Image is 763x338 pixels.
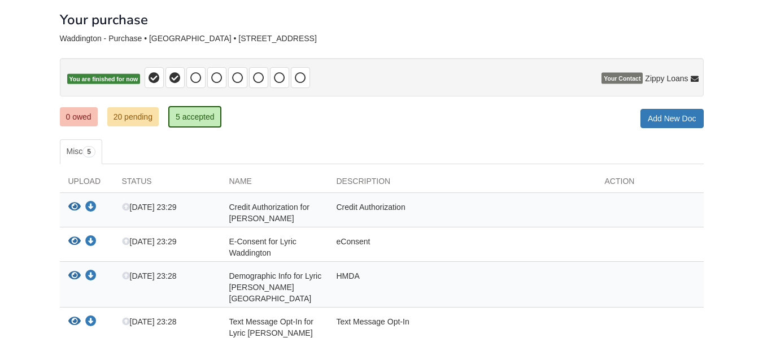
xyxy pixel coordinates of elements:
[229,317,313,337] span: Text Message Opt-In for Lyric [PERSON_NAME]
[122,271,177,280] span: [DATE] 23:28
[122,317,177,326] span: [DATE] 23:28
[229,237,297,257] span: E-Consent for Lyric Waddington
[68,201,81,213] button: View Credit Authorization for Lyric Waddington
[85,203,97,212] a: Download Credit Authorization for Lyric Waddington
[85,318,97,327] a: Download Text Message Opt-In for Lyric Quianna Shantel Waddington
[328,236,596,258] div: eConsent
[229,271,322,303] span: Demographic Info for Lyric [PERSON_NAME][GEOGRAPHIC_DATA]
[221,175,328,192] div: Name
[328,201,596,224] div: Credit Authorization
[328,270,596,304] div: HMDA
[640,109,704,128] a: Add New Doc
[122,237,177,246] span: [DATE] 23:29
[328,175,596,192] div: Description
[122,203,177,212] span: [DATE] 23:29
[596,175,704,192] div: Action
[645,73,688,84] span: Zippy Loans
[68,236,81,248] button: View E-Consent for Lyric Waddington
[229,203,309,223] span: Credit Authorization for [PERSON_NAME]
[82,146,95,157] span: 5
[168,106,222,128] a: 5 accepted
[107,107,159,126] a: 20 pending
[68,270,81,282] button: View Demographic Info for Lyric Quianna Shantel Waddington
[67,74,141,85] span: You are finished for now
[85,238,97,247] a: Download E-Consent for Lyric Waddington
[601,73,643,84] span: Your Contact
[60,175,114,192] div: Upload
[68,316,81,328] button: View Text Message Opt-In for Lyric Quianna Shantel Waddington
[60,107,98,126] a: 0 owed
[60,34,704,43] div: Waddington - Purchase • [GEOGRAPHIC_DATA] • [STREET_ADDRESS]
[60,139,102,164] a: Misc
[60,12,148,27] h1: Your purchase
[85,272,97,281] a: Download Demographic Info for Lyric Quianna Shantel Waddington
[114,175,221,192] div: Status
